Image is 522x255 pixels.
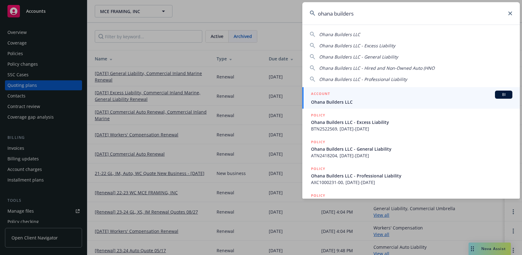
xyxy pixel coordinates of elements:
span: Ohana Builders LLC - Excess Liability [319,43,395,49]
span: Ohana Builders LLC - General Liability [311,146,512,152]
h5: POLICY [311,139,325,145]
span: Ohana Builders LLC - Hired and Non-Owned Auto (HNO [319,65,435,71]
span: Ohana Builders LLC - Professional Liability [319,76,407,82]
h5: ACCOUNT [311,91,330,98]
span: ATN2418204, [DATE]-[DATE] [311,152,512,159]
a: ACCOUNTBIOhana Builders LLC [302,87,520,109]
span: AXC1000231-00, [DATE]-[DATE] [311,179,512,186]
input: Search... [302,2,520,25]
a: POLICYOhana Builders LLC - Professional LiabilityAXC1000231-00, [DATE]-[DATE] [302,162,520,189]
span: Ohana Builders LLC - Professional Liability [311,172,512,179]
span: BTN2522569, [DATE]-[DATE] [311,125,512,132]
span: Ohana Builders LLC [311,99,512,105]
span: Ohana Builders LLC - General Liability [319,54,398,60]
h5: POLICY [311,112,325,118]
span: BI [497,92,510,97]
h5: POLICY [311,166,325,172]
span: Ohana Builders LLC - Excess Liability [311,119,512,125]
a: POLICY [302,189,520,216]
a: POLICYOhana Builders LLC - General LiabilityATN2418204, [DATE]-[DATE] [302,135,520,162]
h5: POLICY [311,192,325,199]
a: POLICYOhana Builders LLC - Excess LiabilityBTN2522569, [DATE]-[DATE] [302,109,520,135]
span: Ohana Builders LLC [319,31,360,37]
